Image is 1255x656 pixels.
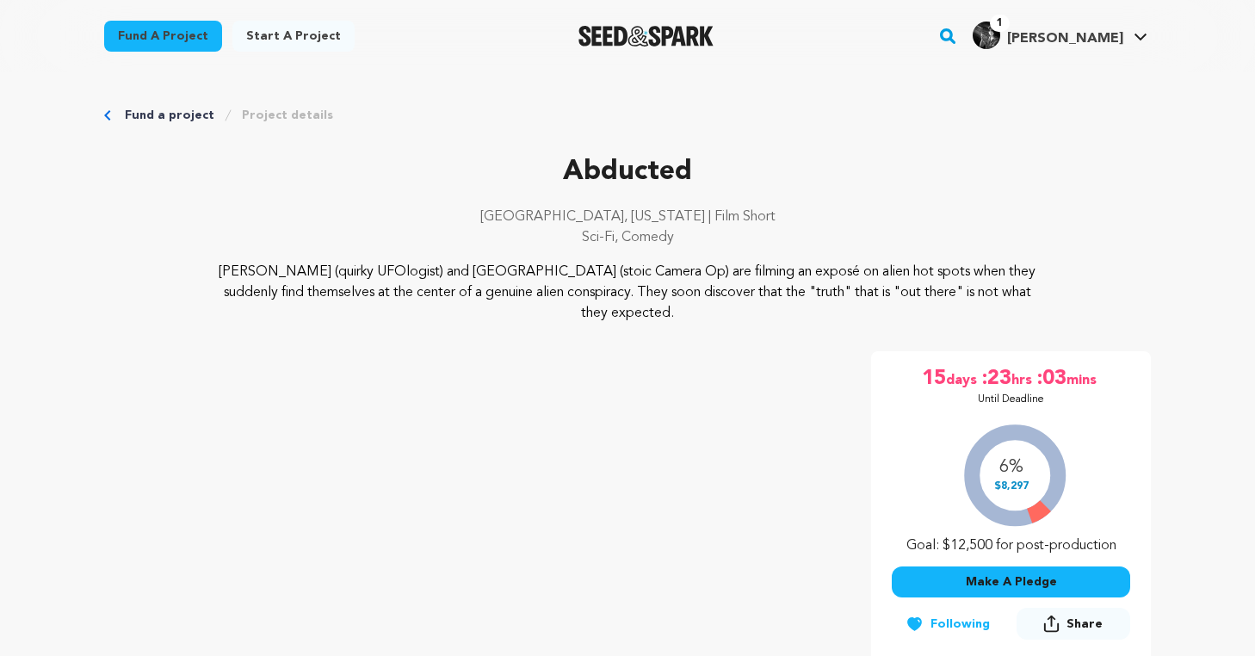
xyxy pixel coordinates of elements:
a: Raechel Z.'s Profile [969,18,1151,49]
p: Until Deadline [978,393,1044,406]
p: [GEOGRAPHIC_DATA], [US_STATE] | Film Short [104,207,1151,227]
span: mins [1066,365,1100,393]
span: Share [1017,608,1130,647]
a: Fund a project [125,107,214,124]
div: Breadcrumb [104,107,1151,124]
img: 18c045636198d3cd.jpg [973,22,1000,49]
span: :03 [1036,365,1066,393]
span: 15 [922,365,946,393]
span: Raechel Z.'s Profile [969,18,1151,54]
img: Seed&Spark Logo Dark Mode [578,26,714,46]
button: Share [1017,608,1130,640]
a: Project details [242,107,333,124]
button: Make A Pledge [892,566,1130,597]
span: Share [1066,616,1103,633]
span: 1 [990,15,1010,32]
span: :23 [980,365,1011,393]
span: hrs [1011,365,1036,393]
a: Seed&Spark Homepage [578,26,714,46]
a: Start a project [232,21,355,52]
a: Fund a project [104,21,222,52]
span: [PERSON_NAME] [1007,32,1123,46]
p: Sci-Fi, Comedy [104,227,1151,248]
p: [PERSON_NAME] (quirky UFOlogist) and [GEOGRAPHIC_DATA] (stoic Camera Op) are filming an exposé on... [209,262,1047,324]
span: days [946,365,980,393]
button: Following [892,609,1004,640]
div: Raechel Z.'s Profile [973,22,1123,49]
p: Abducted [104,152,1151,193]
